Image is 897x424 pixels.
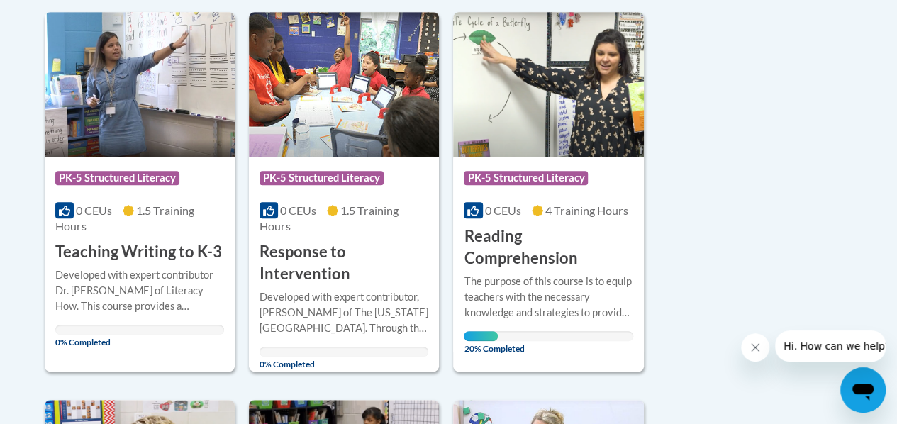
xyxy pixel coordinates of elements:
[545,203,628,217] span: 4 Training Hours
[55,267,224,314] div: Developed with expert contributor Dr. [PERSON_NAME] of Literacy How. This course provides a resea...
[76,203,112,217] span: 0 CEUs
[249,12,439,371] a: Course LogoPK-5 Structured Literacy0 CEUs1.5 Training Hours Response to InterventionDeveloped wit...
[249,12,439,157] img: Course Logo
[464,274,633,320] div: The purpose of this course is to equip teachers with the necessary knowledge and strategies to pr...
[485,203,521,217] span: 0 CEUs
[464,171,588,185] span: PK-5 Structured Literacy
[453,12,643,157] img: Course Logo
[840,367,886,413] iframe: Button to launch messaging window
[280,203,316,217] span: 0 CEUs
[260,171,384,185] span: PK-5 Structured Literacy
[45,12,235,157] img: Course Logo
[453,12,643,371] a: Course LogoPK-5 Structured Literacy0 CEUs4 Training Hours Reading ComprehensionThe purpose of thi...
[9,10,115,21] span: Hi. How can we help?
[260,289,428,336] div: Developed with expert contributor, [PERSON_NAME] of The [US_STATE][GEOGRAPHIC_DATA]. Through this...
[260,241,428,285] h3: Response to Intervention
[464,331,498,341] div: Your progress
[55,241,222,263] h3: Teaching Writing to K-3
[464,225,633,269] h3: Reading Comprehension
[775,330,886,362] iframe: Message from company
[464,331,498,354] span: 20% Completed
[55,171,179,185] span: PK-5 Structured Literacy
[741,333,769,362] iframe: Close message
[45,12,235,371] a: Course LogoPK-5 Structured Literacy0 CEUs1.5 Training Hours Teaching Writing to K-3Developed with...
